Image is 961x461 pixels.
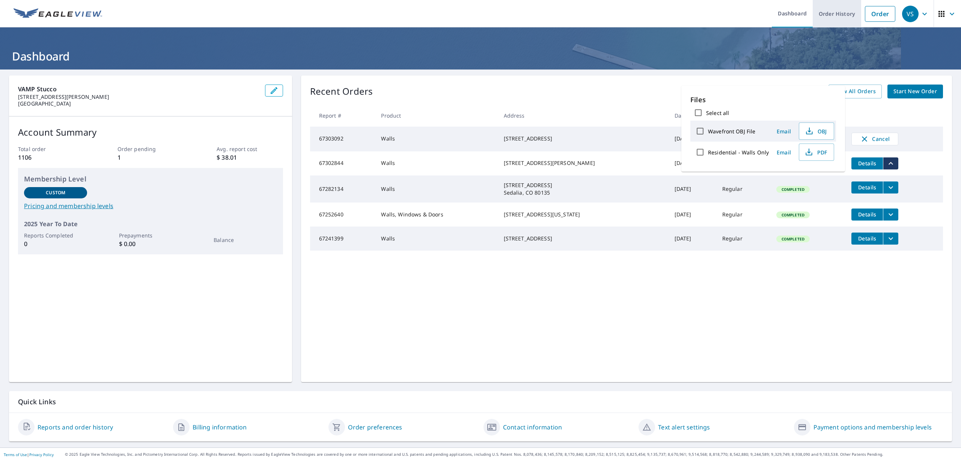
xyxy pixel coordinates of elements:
[310,227,375,251] td: 67241399
[669,104,716,127] th: Date
[117,153,184,162] p: 1
[893,87,937,96] span: Start New Order
[504,159,663,167] div: [STREET_ADDRESS][PERSON_NAME]
[669,227,716,251] td: [DATE]
[504,181,663,196] div: [STREET_ADDRESS] Sedalia, CO 80135
[214,236,277,244] p: Balance
[883,157,898,169] button: filesDropdownBtn-67302844
[902,6,919,22] div: VS
[24,219,277,228] p: 2025 Year To Date
[813,423,932,432] a: Payment options and membership levels
[18,85,259,94] p: VAMP Stucco
[865,6,895,22] a: Order
[856,160,878,167] span: Details
[716,203,770,227] td: Regular
[669,203,716,227] td: [DATE]
[18,94,259,100] p: [STREET_ADDRESS][PERSON_NAME]
[690,95,836,105] p: Files
[504,235,663,242] div: [STREET_ADDRESS]
[310,203,375,227] td: 67252640
[856,184,878,191] span: Details
[804,127,828,136] span: OBJ
[9,48,952,64] h1: Dashboard
[217,145,283,153] p: Avg. report cost
[217,153,283,162] p: $ 38.01
[804,148,828,157] span: PDF
[669,127,716,151] td: [DATE]
[4,452,54,457] p: |
[310,175,375,203] td: 67282134
[851,157,883,169] button: detailsBtn-67302844
[310,104,375,127] th: Report #
[799,122,834,140] button: OBJ
[851,209,883,221] button: detailsBtn-67252640
[375,104,497,127] th: Product
[777,187,809,192] span: Completed
[18,153,84,162] p: 1106
[65,452,957,457] p: © 2025 Eagle View Technologies, Inc. and Pictometry International Corp. All Rights Reserved. Repo...
[772,147,796,158] button: Email
[883,209,898,221] button: filesDropdownBtn-67252640
[375,203,497,227] td: Walls, Windows & Doors
[883,233,898,245] button: filesDropdownBtn-67241399
[856,235,878,242] span: Details
[18,397,943,407] p: Quick Links
[310,127,375,151] td: 67303092
[856,211,878,218] span: Details
[777,212,809,218] span: Completed
[708,149,769,156] label: Residential - Walls Only
[669,175,716,203] td: [DATE]
[24,201,277,210] a: Pricing and membership levels
[375,227,497,251] td: Walls
[851,181,883,193] button: detailsBtn-67282134
[799,144,834,161] button: PDF
[498,104,669,127] th: Address
[29,452,54,457] a: Privacy Policy
[38,423,113,432] a: Reports and order history
[375,127,497,151] td: Walls
[658,423,710,432] a: Text alert settings
[310,85,373,98] p: Recent Orders
[669,151,716,175] td: [DATE]
[887,85,943,98] a: Start New Order
[375,175,497,203] td: Walls
[716,175,770,203] td: Regular
[375,151,497,175] td: Walls
[4,452,27,457] a: Terms of Use
[504,135,663,142] div: [STREET_ADDRESS]
[24,231,87,239] p: Reports Completed
[716,227,770,251] td: Regular
[46,189,65,196] p: Custom
[775,149,793,156] span: Email
[18,100,259,107] p: [GEOGRAPHIC_DATA]
[117,145,184,153] p: Order pending
[503,423,562,432] a: Contact information
[828,85,882,98] a: View All Orders
[834,87,876,96] span: View All Orders
[24,239,87,248] p: 0
[772,125,796,137] button: Email
[14,8,102,20] img: EV Logo
[851,133,898,145] button: Cancel
[859,135,890,144] span: Cancel
[348,423,402,432] a: Order preferences
[18,125,283,139] p: Account Summary
[24,174,277,184] p: Membership Level
[119,231,182,239] p: Prepayments
[310,151,375,175] td: 67302844
[504,211,663,218] div: [STREET_ADDRESS][US_STATE]
[706,109,729,116] label: Select all
[775,128,793,135] span: Email
[119,239,182,248] p: $ 0.00
[883,181,898,193] button: filesDropdownBtn-67282134
[777,236,809,242] span: Completed
[851,233,883,245] button: detailsBtn-67241399
[193,423,247,432] a: Billing information
[708,128,755,135] label: Wavefront OBJ File
[18,145,84,153] p: Total order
